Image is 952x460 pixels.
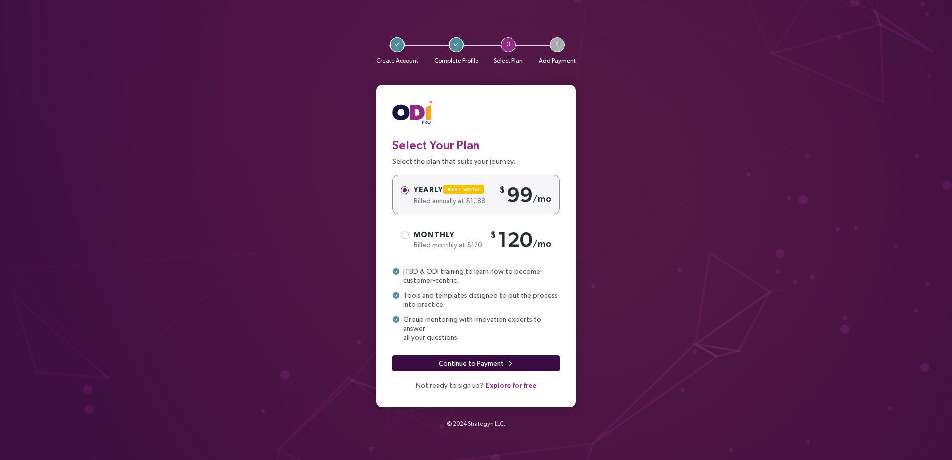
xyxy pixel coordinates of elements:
[490,227,551,253] div: 120
[468,420,504,427] a: Strategyn LLC
[392,355,560,371] button: Continue to Payment
[533,193,551,204] sub: /mo
[485,379,537,391] button: Explore for free
[501,37,516,52] span: 3
[376,55,418,67] p: Create Account
[550,37,565,52] span: 4
[403,267,540,285] span: JTBD & ODI training to learn how to become customer-centric.
[414,241,482,249] span: Billed monthly at $120
[448,187,479,192] span: Best Value
[499,181,551,208] div: 99
[392,155,560,167] p: Select the plan that suits your journey.
[490,230,498,240] sup: $
[392,101,432,126] img: ODIpro
[499,184,507,195] sup: $
[486,380,536,391] span: Explore for free
[494,55,523,67] p: Select Plan
[434,55,478,67] p: Complete Profile
[414,197,485,205] span: Billed annually at $1,188
[439,358,504,369] span: Continue to Payment
[539,55,576,67] p: Add Payment
[403,291,558,309] span: Tools and templates designed to put the process into practice.
[403,315,560,342] span: Group mentoring with innovation experts to answer all your questions.
[416,381,537,389] span: Not ready to sign up?
[533,238,551,249] sub: /mo
[392,138,560,152] h3: Select Your Plan
[414,230,455,239] span: Monthly
[414,185,488,194] span: Yearly
[376,407,576,441] div: © 2024 .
